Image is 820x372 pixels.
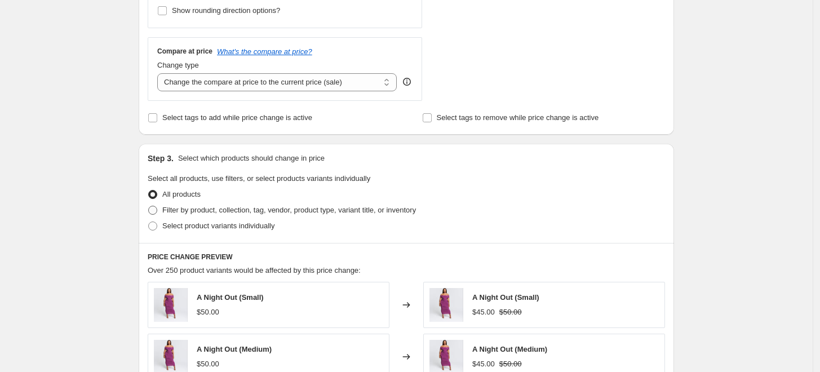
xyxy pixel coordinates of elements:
[148,153,174,164] h2: Step 3.
[197,293,264,302] span: A Night Out (Small)
[157,47,212,56] h3: Compare at price
[148,174,370,183] span: Select all products, use filters, or select products variants individually
[472,345,547,353] span: A Night Out (Medium)
[148,253,665,262] h6: PRICE CHANGE PREVIEW
[472,358,495,370] div: $45.00
[162,113,312,122] span: Select tags to add while price change is active
[154,288,188,322] img: IMG_0569_80x.jpg
[499,307,522,318] strike: $50.00
[401,76,413,87] div: help
[157,61,199,69] span: Change type
[472,293,539,302] span: A Night Out (Small)
[197,358,219,370] div: $50.00
[148,266,361,274] span: Over 250 product variants would be affected by this price change:
[197,345,272,353] span: A Night Out (Medium)
[162,190,201,198] span: All products
[437,113,599,122] span: Select tags to remove while price change is active
[162,222,274,230] span: Select product variants individually
[429,288,463,322] img: IMG_0569_80x.jpg
[217,47,312,56] button: What's the compare at price?
[197,307,219,318] div: $50.00
[472,307,495,318] div: $45.00
[499,358,522,370] strike: $50.00
[162,206,416,214] span: Filter by product, collection, tag, vendor, product type, variant title, or inventory
[178,153,325,164] p: Select which products should change in price
[172,6,280,15] span: Show rounding direction options?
